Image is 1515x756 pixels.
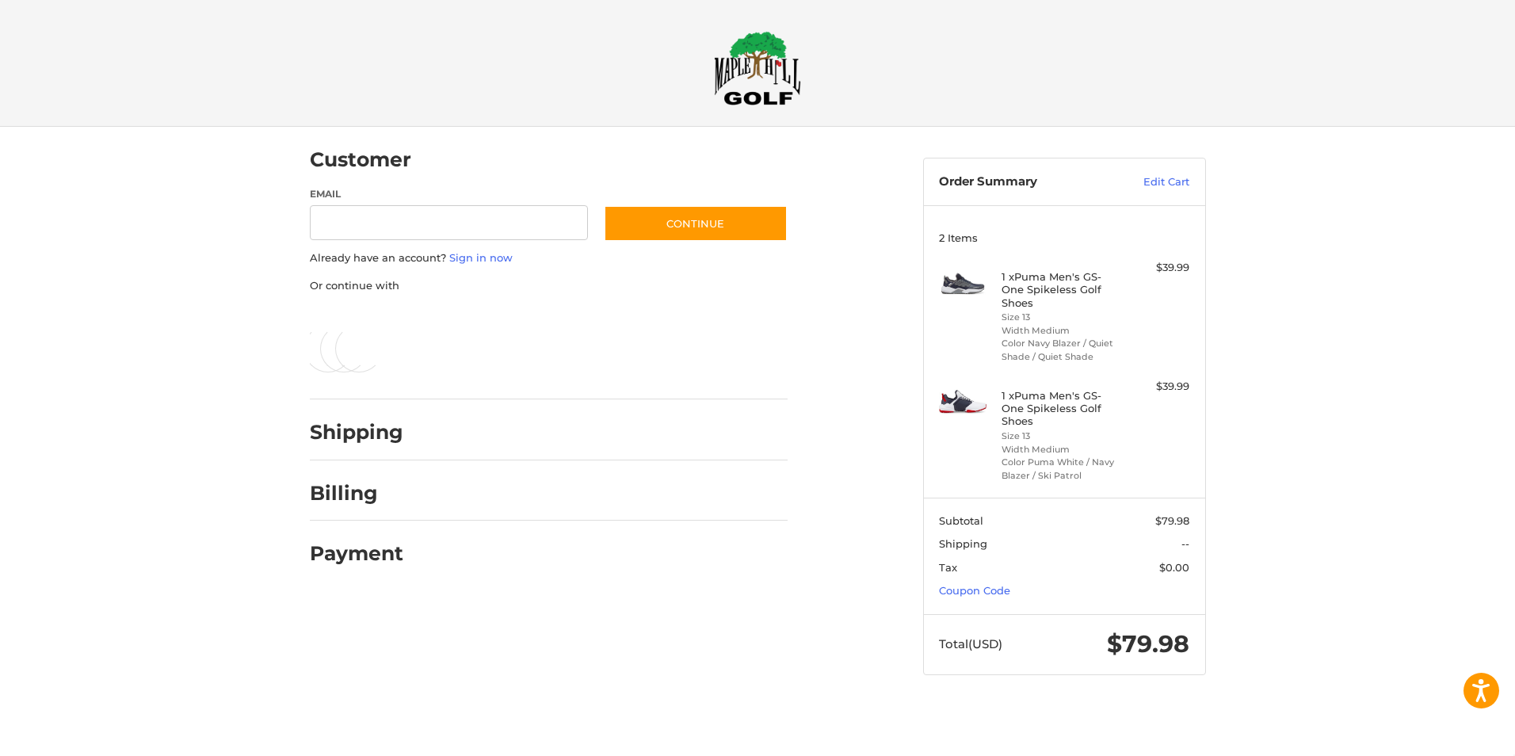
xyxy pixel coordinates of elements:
[939,636,1002,651] span: Total (USD)
[310,250,788,266] p: Already have an account?
[939,584,1010,597] a: Coupon Code
[1109,174,1189,190] a: Edit Cart
[1127,379,1189,395] div: $39.99
[1107,629,1189,659] span: $79.98
[1002,337,1123,363] li: Color Navy Blazer / Quiet Shade / Quiet Shade
[939,537,987,550] span: Shipping
[310,541,403,566] h2: Payment
[1002,270,1123,309] h4: 1 x Puma Men's GS-One Spikeless Golf Shoes
[1002,324,1123,338] li: Width Medium
[310,278,788,294] p: Or continue with
[1002,430,1123,443] li: Size 13
[939,561,957,574] span: Tax
[449,251,513,264] a: Sign in now
[310,481,403,506] h2: Billing
[310,147,411,172] h2: Customer
[1181,537,1189,550] span: --
[604,205,788,242] button: Continue
[1002,389,1123,428] h4: 1 x Puma Men's GS-One Spikeless Golf Shoes
[1159,561,1189,574] span: $0.00
[939,231,1189,244] h3: 2 Items
[939,514,983,527] span: Subtotal
[1002,311,1123,324] li: Size 13
[310,187,589,201] label: Email
[714,31,801,105] img: Maple Hill Golf
[939,174,1109,190] h3: Order Summary
[1127,260,1189,276] div: $39.99
[1002,456,1123,482] li: Color Puma White / Navy Blazer / Ski Patrol
[1155,514,1189,527] span: $79.98
[310,420,403,445] h2: Shipping
[1002,443,1123,456] li: Width Medium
